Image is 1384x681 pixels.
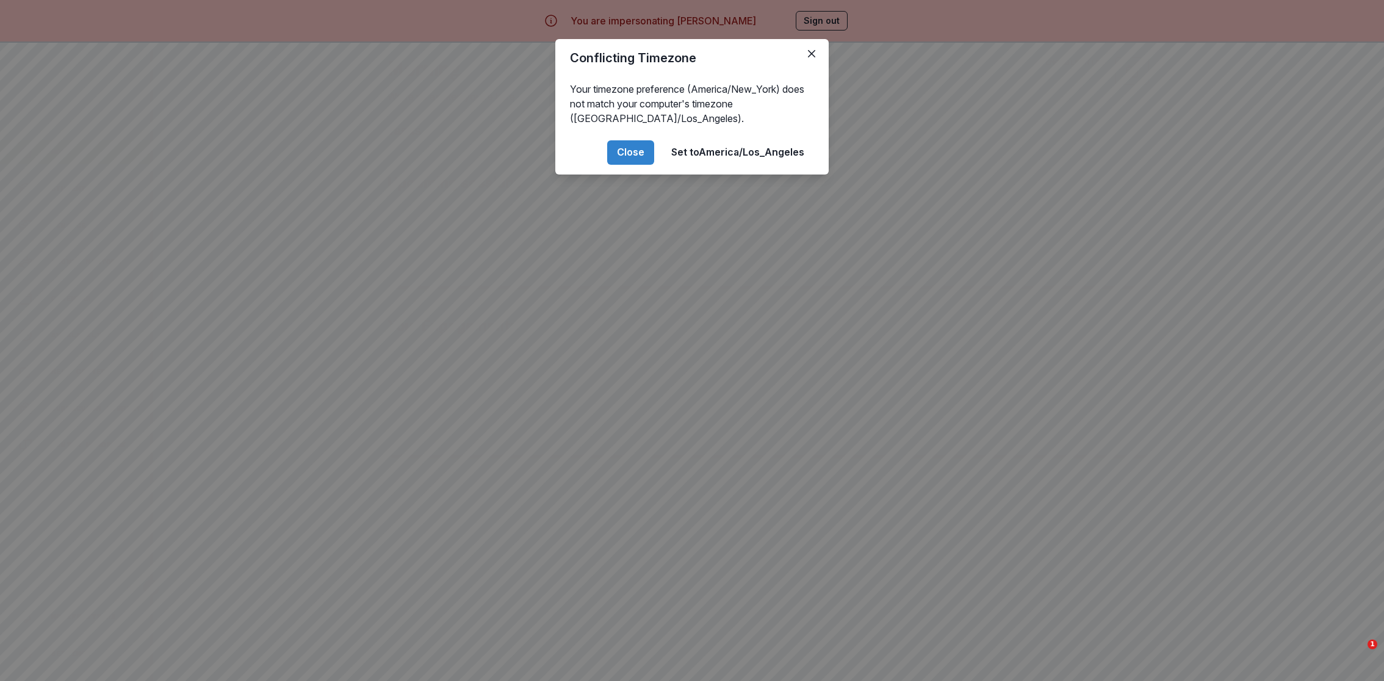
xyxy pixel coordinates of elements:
div: Your timezone preference (America/New_York) does not match your computer's timezone ([GEOGRAPHIC_... [555,77,829,131]
iframe: Intercom live chat [1343,640,1372,669]
span: 1 [1368,640,1377,649]
button: Close [802,44,821,63]
button: Close [607,140,654,165]
header: Conflicting Timezone [555,39,829,77]
button: Set toAmerica/Los_Angeles [661,140,814,165]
